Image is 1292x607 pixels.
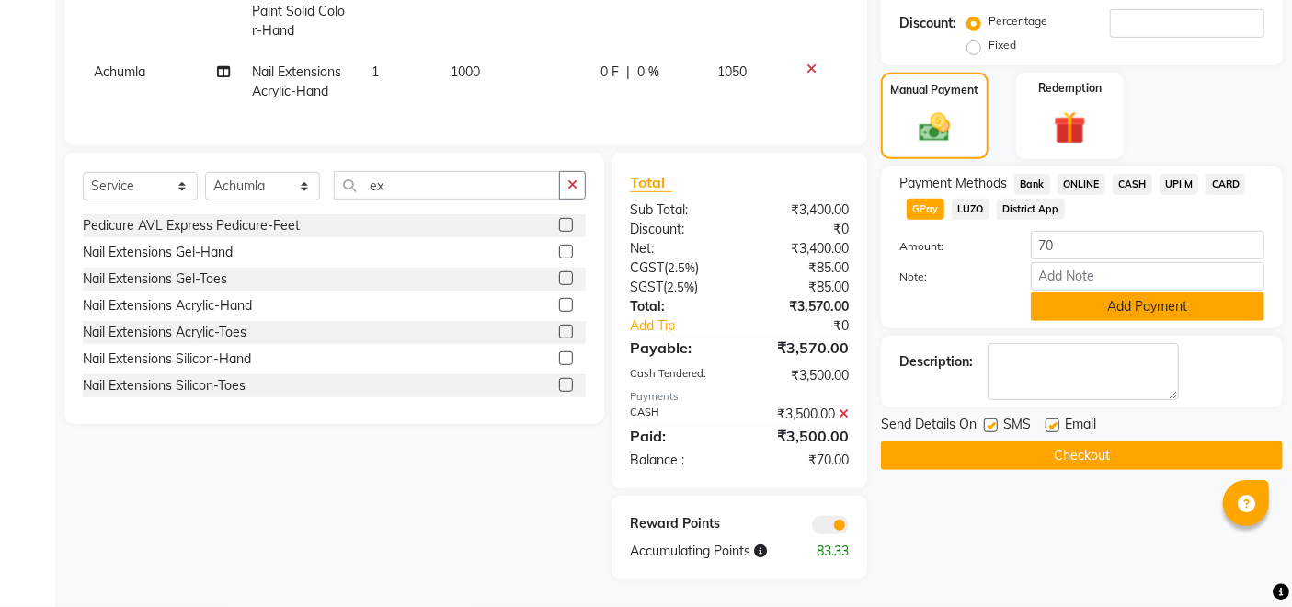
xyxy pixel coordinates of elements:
span: Bank [1014,174,1050,195]
label: Note: [886,269,1016,285]
div: CASH [616,405,739,424]
span: 0 F [600,63,619,82]
div: Discount: [616,220,739,239]
div: ( ) [616,258,739,278]
div: Paid: [616,425,739,447]
div: Accumulating Points [616,542,801,561]
div: ₹3,400.00 [739,239,863,258]
span: 1 [372,63,379,80]
span: ONLINE [1058,174,1105,195]
span: 2.5% [667,280,694,294]
label: Manual Payment [891,82,979,98]
span: Nail Extensions Acrylic-Hand [252,63,341,99]
span: Email [1065,415,1096,438]
span: 2.5% [668,260,695,275]
span: 1000 [452,63,481,80]
input: Amount [1031,231,1264,259]
div: ₹3,570.00 [739,297,863,316]
span: Payment Methods [899,174,1007,193]
div: ₹0 [739,220,863,239]
label: Percentage [989,13,1047,29]
input: Add Note [1031,262,1264,291]
div: Payable: [616,337,739,359]
div: Reward Points [616,514,739,534]
span: CASH [1113,174,1152,195]
span: GPay [907,199,944,220]
div: Discount: [899,14,956,33]
div: Sub Total: [616,200,739,220]
div: Pedicure AVL Express Pedicure-Feet [83,216,300,235]
div: ₹3,400.00 [739,200,863,220]
input: Search or Scan [334,171,560,200]
div: ₹3,500.00 [739,425,863,447]
span: 0 % [637,63,659,82]
span: SMS [1003,415,1031,438]
div: ₹3,570.00 [739,337,863,359]
label: Redemption [1038,80,1102,97]
div: ₹85.00 [739,258,863,278]
div: Nail Extensions Gel-Toes [83,269,227,289]
div: Cash Tendered: [616,366,739,385]
div: Payments [630,389,849,405]
span: Total [630,173,672,192]
label: Fixed [989,37,1016,53]
button: Checkout [881,441,1283,470]
div: ₹70.00 [739,451,863,470]
img: _gift.svg [1044,108,1096,148]
div: ₹3,500.00 [739,366,863,385]
div: Nail Extensions Gel-Hand [83,243,233,262]
span: Achumla [94,63,145,80]
div: Nail Extensions Acrylic-Toes [83,323,246,342]
div: Balance : [616,451,739,470]
span: | [626,63,630,82]
div: Net: [616,239,739,258]
div: ₹3,500.00 [739,405,863,424]
div: ( ) [616,278,739,297]
div: Description: [899,352,973,372]
button: Add Payment [1031,292,1264,321]
a: Add Tip [616,316,760,336]
span: Send Details On [881,415,977,438]
span: CGST [630,259,664,276]
div: Nail Extensions Silicon-Hand [83,349,251,369]
div: Nail Extensions Acrylic-Hand [83,296,252,315]
div: Total: [616,297,739,316]
div: ₹85.00 [739,278,863,297]
label: Amount: [886,238,1016,255]
span: 1050 [717,63,747,80]
span: UPI M [1160,174,1199,195]
div: Nail Extensions Silicon-Toes [83,376,246,395]
span: LUZO [952,199,989,220]
div: ₹0 [760,316,863,336]
img: _cash.svg [909,109,959,145]
span: SGST [630,279,663,295]
span: District App [997,199,1065,220]
span: CARD [1206,174,1245,195]
div: 83.33 [801,542,863,561]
